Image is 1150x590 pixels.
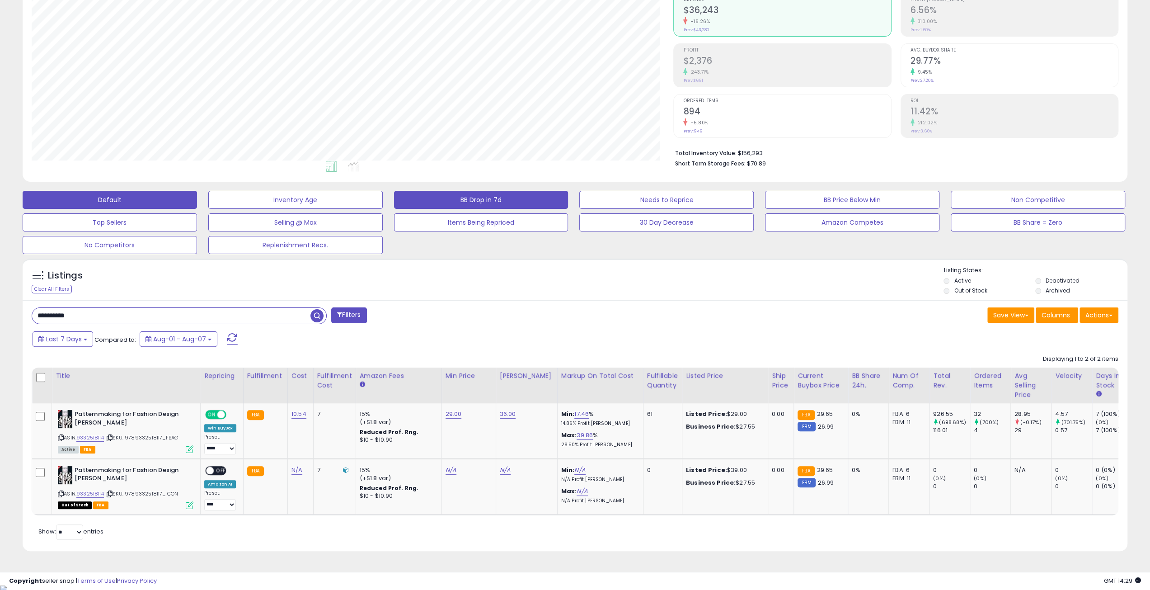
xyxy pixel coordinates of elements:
small: Amazon Fees. [360,381,365,389]
label: Deactivated [1046,277,1080,284]
div: Avg Selling Price [1014,371,1047,400]
th: The percentage added to the cost of goods (COGS) that forms the calculator for Min & Max prices. [557,368,643,403]
b: Patternmaking for Fashion Design [PERSON_NAME] [75,466,184,485]
div: $10 - $10.90 [360,436,435,444]
div: BB Share 24h. [852,371,885,390]
a: 29.00 [446,410,462,419]
a: Terms of Use [77,576,116,585]
div: ASIN: [58,466,193,508]
button: No Competitors [23,236,197,254]
a: 36.00 [500,410,516,419]
div: FBA: 6 [892,410,922,418]
button: Actions [1080,307,1118,323]
small: Prev: 27.20% [911,78,934,83]
b: Min: [561,466,575,474]
div: $27.55 [686,423,761,431]
span: 29.65 [817,410,833,418]
div: 7 (100%) [1096,426,1132,434]
button: 30 Day Decrease [579,213,754,231]
div: 4.57 [1055,410,1092,418]
small: (698.68%) [939,419,966,426]
span: All listings currently available for purchase on Amazon [58,446,79,453]
a: Privacy Policy [117,576,157,585]
div: 116.01 [933,426,970,434]
div: 7 [317,410,349,418]
p: 28.50% Profit [PERSON_NAME] [561,442,636,448]
div: 29 [1014,426,1051,434]
b: Reduced Prof. Rng. [360,428,419,436]
span: OFF [225,411,239,419]
div: (+$1.8 var) [360,418,435,426]
small: FBM [798,478,815,487]
span: All listings that are currently out of stock and unavailable for purchase on Amazon [58,501,92,509]
div: 0 (0%) [1096,466,1132,474]
div: FBM: 11 [892,418,922,426]
div: (+$1.8 var) [360,474,435,482]
button: Non Competitive [951,191,1125,209]
span: 26.99 [818,422,834,431]
label: Archived [1046,287,1070,294]
p: 14.86% Profit [PERSON_NAME] [561,420,636,427]
b: Short Term Storage Fees: [675,160,745,167]
b: Total Inventory Value: [675,149,736,157]
div: 0 [974,466,1010,474]
button: Selling @ Max [208,213,383,231]
a: 9332518114 [76,434,104,442]
span: Last 7 Days [46,335,82,344]
div: Listed Price [686,371,764,381]
div: Cost [291,371,310,381]
div: Total Rev. [933,371,966,390]
div: 0 [974,482,1010,491]
b: Listed Price: [686,410,727,418]
div: Amazon Fees [360,371,438,381]
a: N/A [446,466,456,475]
small: Days In Stock. [1096,390,1101,398]
p: N/A Profit [PERSON_NAME] [561,477,636,483]
div: Days In Stock [1096,371,1129,390]
small: -5.80% [687,119,708,126]
div: $10 - $10.90 [360,492,435,500]
b: Min: [561,410,575,418]
div: 7 [317,466,349,474]
div: Title [56,371,197,381]
div: Velocity [1055,371,1088,381]
h2: 11.42% [911,106,1118,118]
b: Listed Price: [686,466,727,474]
small: (-0.17%) [1020,419,1041,426]
span: Aug-01 - Aug-07 [153,335,206,344]
small: Prev: 1.60% [911,27,931,33]
div: Current Buybox Price [798,371,844,390]
div: seller snap | | [9,577,157,585]
img: 51d8s6ptnXL._SL40_.jpg [58,410,72,428]
small: (700%) [980,419,999,426]
small: FBM [798,422,815,431]
h2: $2,376 [683,56,891,68]
span: Ordered Items [683,99,891,104]
div: 0 [1055,466,1092,474]
div: Displaying 1 to 2 of 2 items [1043,355,1118,363]
small: (701.75%) [1061,419,1085,426]
small: 243.71% [687,69,709,76]
span: 2025-08-15 14:29 GMT [1104,576,1141,585]
div: 0.00 [772,410,787,418]
span: OFF [214,467,228,474]
small: (0%) [1096,475,1108,482]
small: (0%) [1096,419,1108,426]
button: BB Drop in 7d [394,191,568,209]
span: Compared to: [94,335,136,344]
span: ROI [911,99,1118,104]
div: % [561,431,636,448]
span: | SKU: 9789332518117_FBAG [105,434,178,441]
small: (0%) [1055,475,1068,482]
span: Avg. Buybox Share [911,48,1118,53]
span: Show: entries [38,527,103,536]
p: Listing States: [943,266,1127,275]
div: 61 [647,410,675,418]
a: N/A [574,466,585,475]
button: Columns [1036,307,1078,323]
div: Markup on Total Cost [561,371,639,381]
div: 28.95 [1014,410,1051,418]
div: Preset: [204,434,236,454]
div: 926.55 [933,410,970,418]
small: FBA [247,466,264,476]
